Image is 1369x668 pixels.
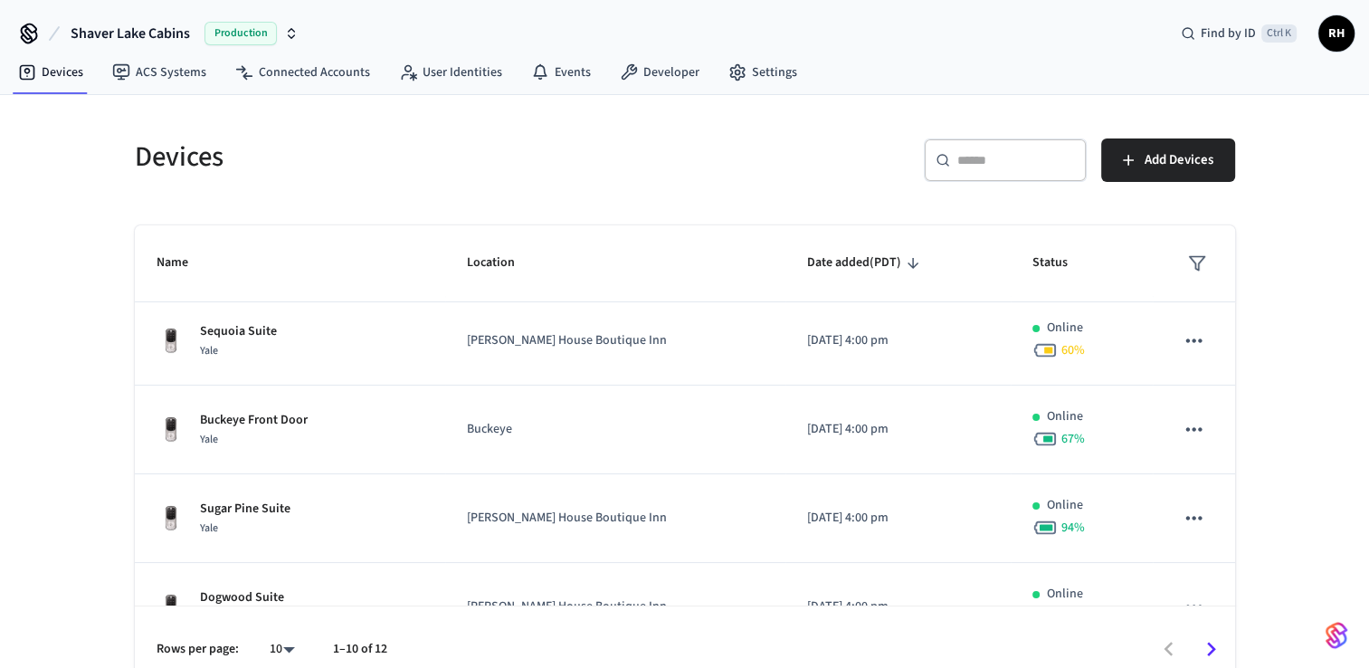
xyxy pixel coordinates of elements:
p: Rows per page: [157,640,239,659]
button: RH [1318,15,1355,52]
div: 10 [261,636,304,663]
p: [DATE] 4:00 pm [807,420,989,439]
p: Buckeye [467,420,764,439]
p: Online [1047,496,1083,515]
span: Ctrl K [1261,24,1297,43]
span: Status [1032,249,1091,277]
p: Dogwood Suite [200,588,284,607]
span: Yale [200,343,218,358]
div: Find by IDCtrl K [1166,17,1311,50]
a: Devices [4,56,98,89]
p: [DATE] 4:00 pm [807,597,989,616]
button: Add Devices [1101,138,1235,182]
p: 1–10 of 12 [333,640,387,659]
a: Settings [714,56,812,89]
p: Sugar Pine Suite [200,500,290,519]
p: Online [1047,319,1083,338]
span: Location [467,249,538,277]
p: Sequoia Suite [200,322,277,341]
span: 67 % [1061,430,1085,448]
a: ACS Systems [98,56,221,89]
img: Yale Assure Touchscreen Wifi Smart Lock, Satin Nickel, Front [157,593,185,622]
p: [DATE] 4:00 pm [807,331,989,350]
span: Find by ID [1201,24,1256,43]
span: Shaver Lake Cabins [71,23,190,44]
p: Online [1047,407,1083,426]
a: Developer [605,56,714,89]
h5: Devices [135,138,674,176]
span: 94 % [1061,519,1085,537]
span: Date added(PDT) [807,249,925,277]
p: [DATE] 4:00 pm [807,509,989,528]
a: Connected Accounts [221,56,385,89]
p: Online [1047,585,1083,604]
span: Yale [200,520,218,536]
img: Yale Assure Touchscreen Wifi Smart Lock, Satin Nickel, Front [157,327,185,356]
p: Buckeye Front Door [200,411,308,430]
p: [PERSON_NAME] House Boutique Inn [467,331,764,350]
span: RH [1320,17,1353,50]
span: Yale [200,432,218,447]
span: 60 % [1061,341,1085,359]
span: Production [204,22,277,45]
img: SeamLogoGradient.69752ec5.svg [1326,621,1347,650]
span: Name [157,249,212,277]
p: [PERSON_NAME] House Boutique Inn [467,597,764,616]
img: Yale Assure Touchscreen Wifi Smart Lock, Satin Nickel, Front [157,415,185,444]
p: [PERSON_NAME] House Boutique Inn [467,509,764,528]
img: Yale Assure Touchscreen Wifi Smart Lock, Satin Nickel, Front [157,504,185,533]
a: Events [517,56,605,89]
a: User Identities [385,56,517,89]
span: Add Devices [1145,148,1213,172]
